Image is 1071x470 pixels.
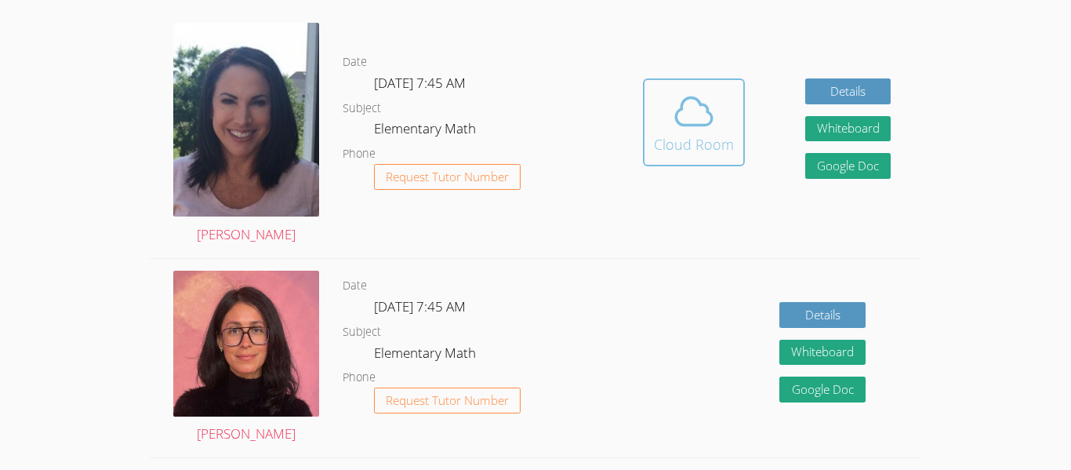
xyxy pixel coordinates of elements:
a: [PERSON_NAME] [173,271,319,446]
dt: Date [343,53,367,72]
button: Request Tutor Number [374,164,521,190]
a: [PERSON_NAME] [173,23,319,246]
a: Details [779,302,866,328]
dt: Phone [343,144,376,164]
img: headshot.jpg [173,271,319,417]
span: [DATE] 7:45 AM [374,74,466,92]
button: Whiteboard [805,116,891,142]
img: avatar.png [173,23,319,217]
button: Request Tutor Number [374,388,521,414]
button: Cloud Room [643,78,745,166]
a: Google Doc [805,153,891,179]
dd: Elementary Math [374,342,479,369]
a: Google Doc [779,377,866,403]
button: Whiteboard [779,340,866,366]
dt: Subject [343,99,381,118]
span: [DATE] 7:45 AM [374,297,466,315]
a: Details [805,78,891,104]
dt: Subject [343,322,381,342]
dt: Date [343,276,367,296]
span: Request Tutor Number [386,171,509,183]
dt: Phone [343,368,376,388]
span: Request Tutor Number [386,395,509,406]
dd: Elementary Math [374,118,479,144]
div: Cloud Room [654,133,734,155]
